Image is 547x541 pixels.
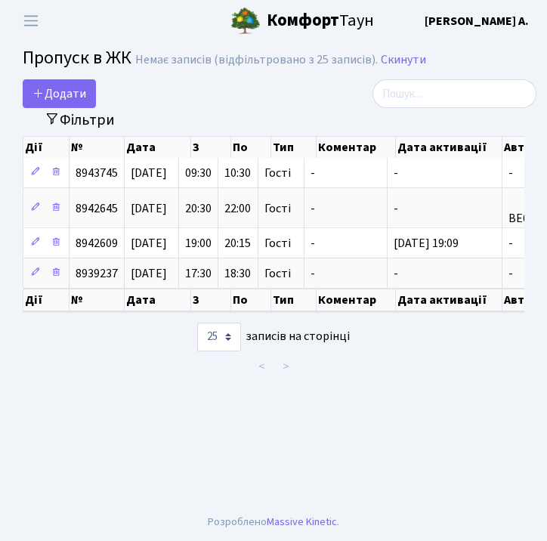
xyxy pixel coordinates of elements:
th: З [191,289,231,311]
span: [DATE] [131,235,167,252]
th: Дата активації [396,289,503,311]
th: Дії [23,289,70,311]
button: Переключити фільтри [35,108,125,131]
th: З [191,137,231,158]
span: Додати [32,85,86,102]
th: Дата активації [396,137,503,158]
th: Дата [125,289,192,311]
th: № [70,137,125,158]
th: Тип [271,137,317,158]
div: Розроблено . [208,514,339,530]
span: Гості [264,267,291,280]
span: 19:00 [185,235,212,252]
span: - [311,165,315,181]
span: 8942645 [76,200,118,217]
span: 22:00 [224,200,251,217]
span: 20:15 [224,235,251,252]
span: - [394,200,398,217]
span: 20:30 [185,200,212,217]
label: записів на сторінці [197,323,350,351]
b: [PERSON_NAME] А. [425,13,529,29]
span: Гості [264,237,291,249]
span: - [311,200,315,217]
span: - [508,235,513,252]
th: Тип [271,289,317,311]
a: Massive Kinetic [267,514,337,530]
span: Гості [264,167,291,179]
a: Скинути [381,53,426,67]
span: Пропуск в ЖК [23,45,131,71]
span: Таун [267,8,374,34]
span: - [394,165,398,181]
input: Пошук... [372,79,536,108]
button: Переключити навігацію [12,8,50,33]
span: 10:30 [224,165,251,181]
span: - [394,265,398,282]
span: - [311,235,315,252]
span: 8942609 [76,235,118,252]
img: logo.png [230,6,261,36]
span: 18:30 [224,265,251,282]
span: Гості [264,202,291,215]
span: 8943745 [76,165,118,181]
div: Немає записів (відфільтровано з 25 записів). [135,53,378,67]
span: - [508,165,513,181]
span: - [508,265,513,282]
th: Коментар [317,289,396,311]
select: записів на сторінці [197,323,241,351]
a: Додати [23,79,96,108]
th: По [231,289,271,311]
span: [DATE] 19:09 [394,235,459,252]
th: По [231,137,271,158]
a: [PERSON_NAME] А. [425,12,529,30]
b: Комфорт [267,8,339,32]
span: - [311,265,315,282]
th: Коментар [317,137,396,158]
span: 8939237 [76,265,118,282]
span: [DATE] [131,200,167,217]
th: Дії [23,137,70,158]
span: [DATE] [131,265,167,282]
span: 09:30 [185,165,212,181]
span: 17:30 [185,265,212,282]
th: Дата [125,137,192,158]
th: № [70,289,125,311]
span: [DATE] [131,165,167,181]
